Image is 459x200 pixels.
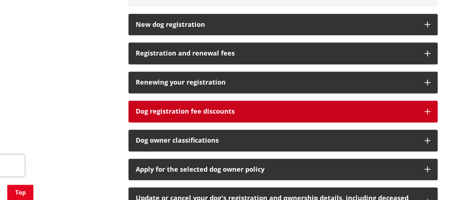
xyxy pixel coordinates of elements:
h3: Renewing your registration [136,79,417,86]
button: Dog owner classifications [128,130,438,151]
h3: New dog registration [136,21,417,28]
button: Registration and renewal fees [128,42,438,64]
div: Apply for the selected dog owner policy [136,166,417,173]
button: Apply for the selected dog owner policy [128,159,438,180]
button: Dog registration fee discounts [128,101,438,122]
h3: Dog registration fee discounts [136,108,417,115]
h3: Registration and renewal fees [136,50,417,57]
button: New dog registration [128,14,438,36]
a: Top [7,185,33,200]
button: Renewing your registration [128,72,438,93]
iframe: Messenger Launcher [426,170,452,196]
h3: Dog owner classifications [136,137,417,144]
